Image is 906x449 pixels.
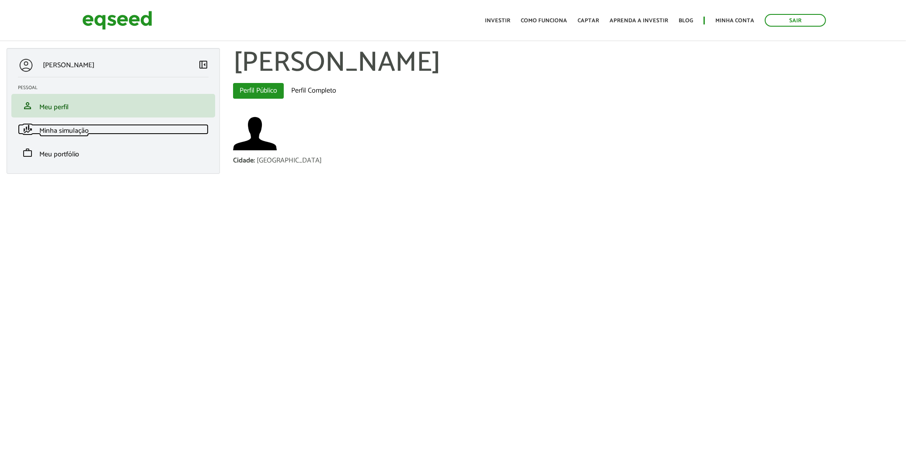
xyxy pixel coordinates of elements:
[257,157,322,164] div: [GEOGRAPHIC_DATA]
[18,85,215,90] h2: Pessoal
[11,94,215,117] li: Meu perfil
[233,83,284,99] a: Perfil Público
[43,61,94,69] p: [PERSON_NAME]
[521,18,567,24] a: Como funciona
[765,14,826,27] a: Sair
[233,48,899,79] h1: [PERSON_NAME]
[22,148,33,158] span: work
[233,112,277,155] a: Ver perfil do usuário.
[39,149,79,160] span: Meu portfólio
[485,18,510,24] a: Investir
[715,18,754,24] a: Minha conta
[18,100,209,111] a: personMeu perfil
[254,155,255,166] span: :
[22,124,33,135] span: finance_mode
[18,124,209,135] a: finance_modeMinha simulação
[233,112,277,155] img: Foto de JULIA DE CARVALHO NASCIMENTO
[610,18,668,24] a: Aprenda a investir
[22,100,33,111] span: person
[198,59,209,70] span: left_panel_close
[11,117,215,141] li: Minha simulação
[285,83,343,99] a: Perfil Completo
[679,18,693,24] a: Blog
[18,148,209,158] a: workMeu portfólio
[578,18,599,24] a: Captar
[39,125,89,137] span: Minha simulação
[198,59,209,72] a: Colapsar menu
[233,157,257,164] div: Cidade
[11,141,215,165] li: Meu portfólio
[82,9,152,32] img: EqSeed
[39,101,69,113] span: Meu perfil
